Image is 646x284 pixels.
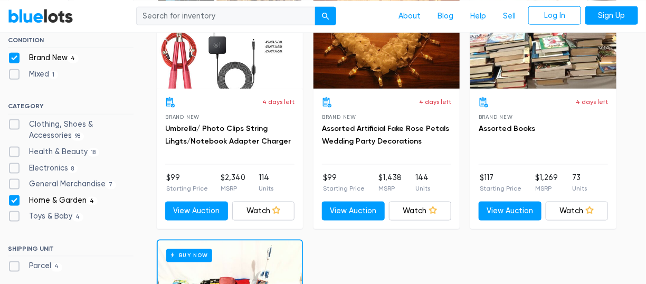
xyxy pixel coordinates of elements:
a: Watch [389,202,452,221]
a: BlueLots [8,8,73,23]
a: Assorted Books [479,124,535,133]
p: MSRP [221,184,246,193]
p: MSRP [536,184,558,193]
p: MSRP [378,184,402,193]
a: Sell [495,6,524,26]
li: $117 [480,172,521,193]
h6: Buy Now [166,249,212,262]
label: Mixed [8,69,58,80]
a: View Auction [322,202,385,221]
label: Home & Garden [8,195,98,206]
span: 98 [72,132,84,141]
li: $1,438 [378,172,402,193]
span: Brand New [479,114,513,120]
li: $99 [323,172,365,193]
span: 4 [87,197,98,205]
p: 4 days left [262,97,294,107]
span: 4 [72,213,83,222]
li: $1,269 [536,172,558,193]
p: 4 days left [419,97,451,107]
p: Units [415,184,430,193]
li: 114 [259,172,273,193]
label: Toys & Baby [8,211,83,222]
span: 4 [51,263,62,272]
label: General Merchandise [8,178,116,190]
input: Search for inventory [136,6,316,25]
label: Brand New [8,52,79,64]
span: 7 [106,181,116,190]
a: Help [462,6,495,26]
span: 8 [68,165,78,173]
a: Umbrella/ Photo Clips String Lihgts/Notebook Adapter Charger [165,124,291,146]
a: Watch [546,202,609,221]
span: 18 [88,148,99,157]
span: 4 [68,54,79,63]
p: Starting Price [480,184,521,193]
li: 144 [415,172,430,193]
p: Starting Price [323,184,365,193]
h6: SHIPPING UNIT [8,245,134,257]
h6: CATEGORY [8,102,134,114]
a: Log In [528,6,581,25]
a: About [390,6,429,26]
label: Parcel [8,261,62,272]
label: Electronics [8,163,78,174]
li: 73 [572,172,587,193]
a: Blog [429,6,462,26]
a: View Auction [479,202,541,221]
label: Clothing, Shoes & Accessories [8,119,134,141]
li: $2,340 [221,172,246,193]
h6: CONDITION [8,36,134,48]
span: Brand New [322,114,356,120]
p: Units [572,184,587,193]
span: 1 [49,71,58,79]
a: View Auction [165,202,228,221]
p: 4 days left [576,97,608,107]
p: Starting Price [166,184,208,193]
label: Health & Beauty [8,146,99,158]
a: Assorted Artificial Fake Rose Petals Wedding Party Decorations [322,124,449,146]
a: Watch [232,202,295,221]
a: Sign Up [585,6,638,25]
li: $99 [166,172,208,193]
span: Brand New [165,114,199,120]
p: Units [259,184,273,193]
